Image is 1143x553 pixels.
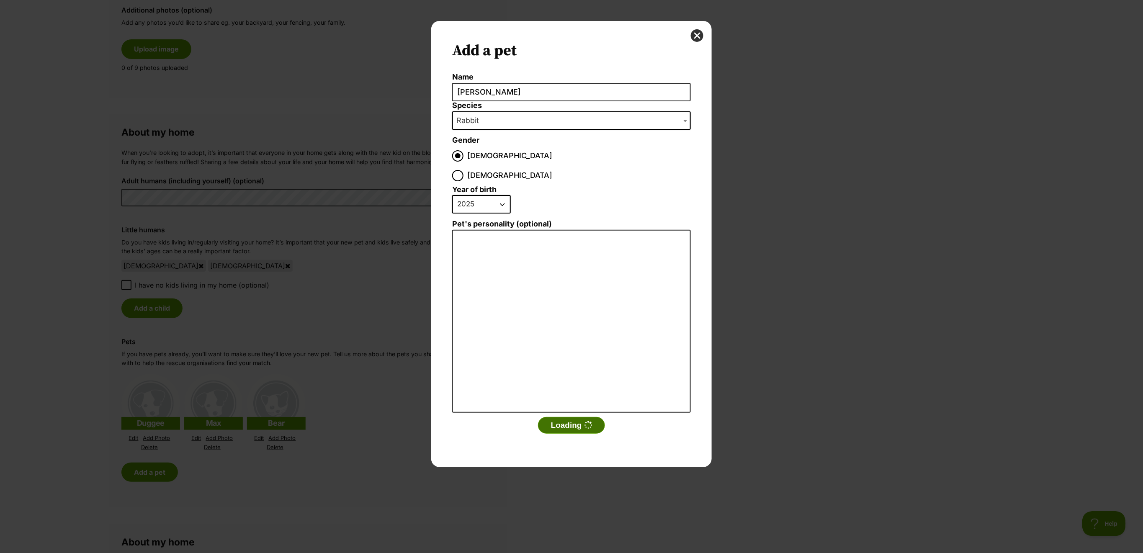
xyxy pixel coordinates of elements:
label: Species [452,101,691,110]
label: Year of birth [452,185,497,194]
button: close [691,29,703,42]
span: [DEMOGRAPHIC_DATA] [467,150,552,162]
span: Rabbit [452,111,691,130]
span: Rabbit [453,115,487,126]
label: Pet's personality (optional) [452,220,691,229]
button: Loading [538,417,605,434]
label: Name [452,73,691,82]
span: [DEMOGRAPHIC_DATA] [467,170,552,181]
h2: Add a pet [452,42,691,60]
label: Gender [452,136,479,145]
